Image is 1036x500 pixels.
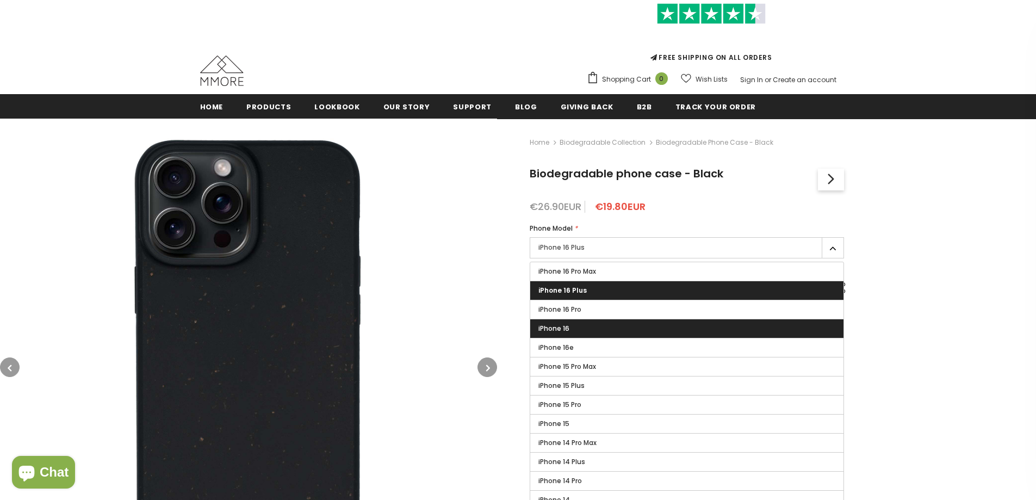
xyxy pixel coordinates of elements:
[314,94,359,119] a: Lookbook
[515,102,537,112] span: Blog
[538,286,587,295] span: iPhone 16 Plus
[561,94,613,119] a: Giving back
[453,94,492,119] a: support
[246,102,291,112] span: Products
[675,102,756,112] span: Track your order
[602,74,651,85] span: Shopping Cart
[530,166,723,181] span: Biodegradable phone case - Black
[538,381,585,390] span: iPhone 15 Plus
[655,72,668,85] span: 0
[538,400,581,409] span: iPhone 15 Pro
[383,94,430,119] a: Our Story
[530,136,549,149] a: Home
[453,102,492,112] span: support
[530,237,844,258] label: iPhone 16 Plus
[595,200,646,213] span: €19.80EUR
[560,138,646,147] a: Biodegradable Collection
[538,267,596,276] span: iPhone 16 Pro Max
[200,102,224,112] span: Home
[515,94,537,119] a: Blog
[675,94,756,119] a: Track your order
[696,74,728,85] span: Wish Lists
[637,94,652,119] a: B2B
[538,324,569,333] span: iPhone 16
[538,419,569,428] span: iPhone 15
[587,8,836,62] span: FREE SHIPPING ON ALL ORDERS
[530,224,573,233] span: Phone Model
[538,305,581,314] span: iPhone 16 Pro
[538,438,597,447] span: iPhone 14 Pro Max
[538,362,596,371] span: iPhone 15 Pro Max
[681,70,728,89] a: Wish Lists
[657,3,766,24] img: Trust Pilot Stars
[383,102,430,112] span: Our Story
[561,102,613,112] span: Giving back
[587,71,673,88] a: Shopping Cart 0
[530,200,581,213] span: €26.90EUR
[314,102,359,112] span: Lookbook
[200,94,224,119] a: Home
[637,102,652,112] span: B2B
[246,94,291,119] a: Products
[538,343,574,352] span: iPhone 16e
[740,75,763,84] a: Sign In
[656,136,773,149] span: Biodegradable phone case - Black
[538,476,582,485] span: iPhone 14 Pro
[9,456,78,491] inbox-online-store-chat: Shopify online store chat
[200,55,244,86] img: MMORE Cases
[773,75,836,84] a: Create an account
[538,457,585,466] span: iPhone 14 Plus
[587,24,836,52] iframe: Customer reviews powered by Trustpilot
[765,75,771,84] span: or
